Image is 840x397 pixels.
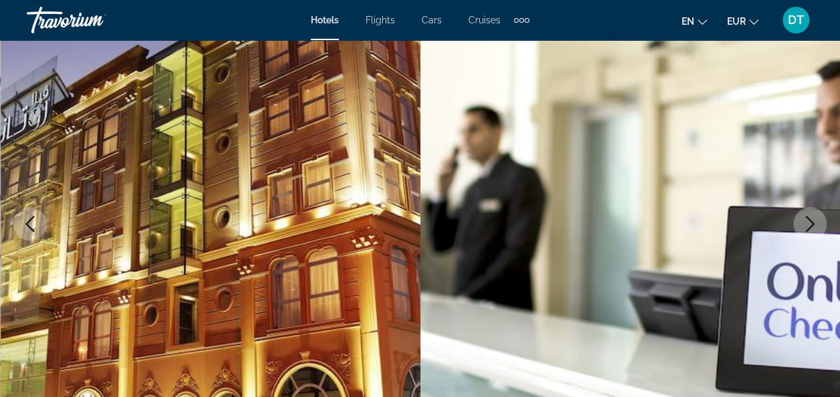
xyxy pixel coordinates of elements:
button: Next image [793,207,827,241]
span: DT [788,13,804,27]
button: Previous image [13,207,47,241]
a: Cars [422,15,442,25]
a: Hotels [311,15,339,25]
button: Change language [682,11,707,31]
span: EUR [727,16,746,27]
span: en [682,16,694,27]
a: Travorium [27,3,160,37]
a: Cruises [468,15,501,25]
a: Flights [366,15,395,25]
button: User Menu [779,6,813,34]
button: Change currency [727,11,758,31]
button: Extra navigation items [514,9,529,31]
